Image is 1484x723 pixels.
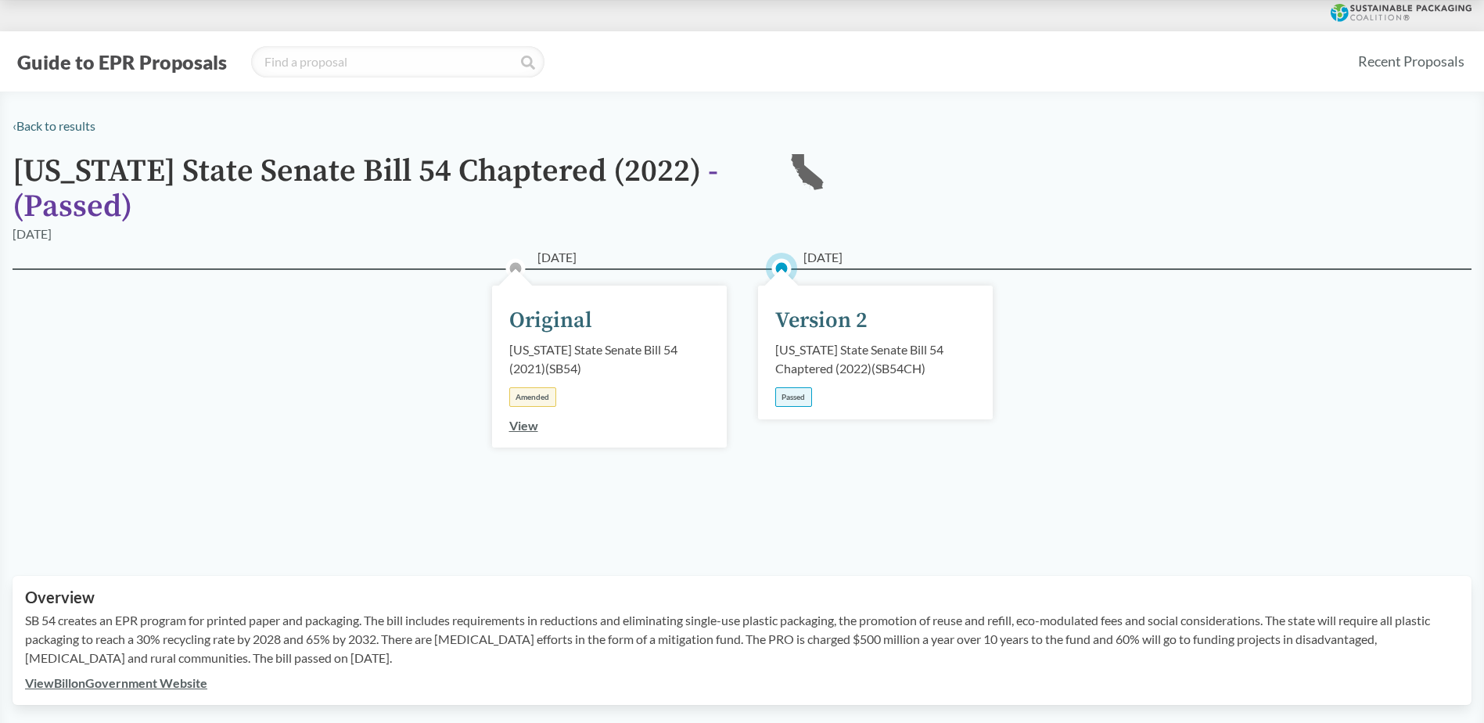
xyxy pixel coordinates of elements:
h1: [US_STATE] State Senate Bill 54 Chaptered (2022) [13,154,764,225]
div: [US_STATE] State Senate Bill 54 Chaptered (2022) ( SB54CH ) [775,340,976,378]
span: - ( Passed ) [13,152,718,226]
button: Guide to EPR Proposals [13,49,232,74]
p: SB 54 creates an EPR program for printed paper and packaging. The bill includes requirements in r... [25,611,1459,667]
div: Amended [509,387,556,407]
div: Passed [775,387,812,407]
h2: Overview [25,588,1459,606]
a: ViewBillonGovernment Website [25,675,207,690]
a: Recent Proposals [1351,44,1471,79]
div: Version 2 [775,304,868,337]
div: [DATE] [13,225,52,243]
a: View [509,418,538,433]
div: Original [509,304,592,337]
span: [DATE] [537,248,577,267]
a: ‹Back to results [13,118,95,133]
span: [DATE] [803,248,843,267]
input: Find a proposal [251,46,544,77]
div: [US_STATE] State Senate Bill 54 (2021) ( SB54 ) [509,340,710,378]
